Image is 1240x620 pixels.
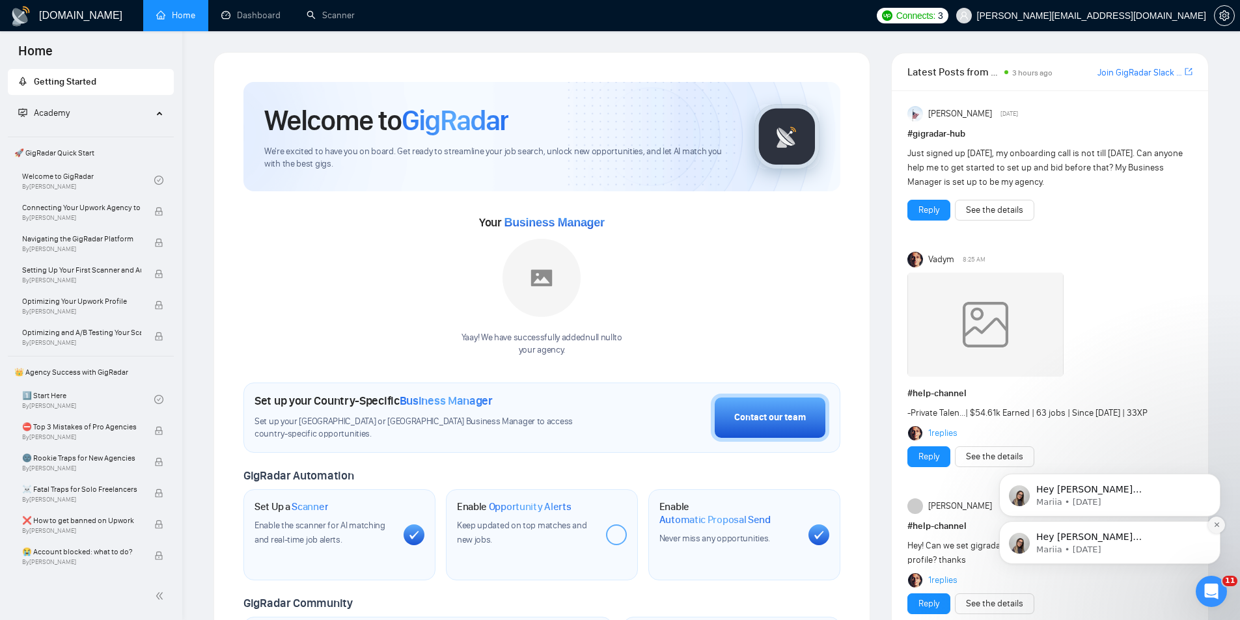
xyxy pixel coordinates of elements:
span: 🌚 Rookie Traps for New Agencies [22,452,141,465]
span: double-left [155,589,168,602]
span: ⛔ Top 3 Mistakes of Pro Agencies [22,420,141,433]
span: 3 [938,8,943,23]
span: By [PERSON_NAME] [22,465,141,472]
span: Keep updated on top matches and new jobs. [457,520,587,545]
a: Join GigRadar Slack Community [1097,66,1182,80]
span: - | $54.61k Earned | 63 jobs | Since [DATE] | 33XP [907,407,1148,418]
span: lock [154,301,163,310]
span: 8:25 AM [963,254,985,265]
span: Optimizing Your Upwork Profile [22,295,141,308]
span: check-circle [154,176,163,185]
span: GigRadar Community [243,596,353,610]
span: By [PERSON_NAME] [22,276,141,284]
a: See the details [966,450,1023,464]
h1: Enable [457,500,572,513]
span: lock [154,207,163,216]
span: By [PERSON_NAME] [22,496,141,504]
span: Never miss any opportunities. [659,533,770,544]
img: logo [10,6,31,27]
span: By [PERSON_NAME] [22,433,141,441]
span: Vadym [928,252,954,267]
button: Contact our team [711,394,829,442]
span: 🚀 GigRadar Quick Start [9,140,172,166]
span: Business Manager [400,394,493,408]
span: Setting Up Your First Scanner and Auto-Bidder [22,263,141,276]
span: export [1185,66,1192,77]
span: lock [154,238,163,247]
span: fund-projection-screen [18,108,27,117]
img: upwork-logo.png [882,10,892,21]
span: check-circle [154,395,163,404]
span: By [PERSON_NAME] [22,214,141,222]
span: Home [8,42,63,69]
span: Connects: [896,8,935,23]
a: homeHome [156,10,195,21]
h1: # help-channel [907,519,1192,533]
span: GigRadar Automation [243,468,353,483]
span: Your [479,215,605,230]
span: lock [154,332,163,341]
button: Reply [907,593,950,614]
img: placeholder.png [503,239,581,317]
a: Private Talen... [911,407,965,418]
span: Scanner [292,500,328,513]
span: GigRadar [402,103,508,138]
iframe: Intercom live chat [1196,576,1227,607]
button: setting [1214,5,1235,26]
img: weqQh+iSagEgQAAAABJRU5ErkJggg== [907,273,1064,377]
span: 👑 Agency Success with GigRadar [9,359,172,385]
h1: Enable [659,500,798,526]
span: Latest Posts from the GigRadar Community [907,64,1000,80]
span: lock [154,520,163,529]
a: 1️⃣ Start HereBy[PERSON_NAME] [22,385,154,414]
span: lock [154,489,163,498]
span: 11 [1222,576,1237,586]
a: See the details [966,597,1023,611]
span: lock [154,426,163,435]
button: See the details [955,200,1034,221]
span: We're excited to have you on board. Get ready to streamline your job search, unlock new opportuni... [264,146,734,170]
span: user [959,11,969,20]
a: searchScanner [307,10,355,21]
iframe: Intercom notifications message [980,391,1240,585]
span: Business Manager [504,216,604,229]
h1: # help-channel [907,386,1192,401]
span: setting [1215,10,1234,21]
span: lock [154,457,163,466]
img: Anisuzzaman Khan [907,106,923,122]
span: Automatic Proposal Send [659,513,771,526]
div: Contact our team [734,411,806,425]
img: gigradar-logo.png [754,104,820,169]
button: Reply [907,446,950,467]
button: See the details [955,593,1034,614]
button: Reply [907,200,950,221]
div: Yaay! We have successfully added null null to [462,332,622,357]
span: lock [154,551,163,560]
button: See the details [955,446,1034,467]
a: Reply [918,450,939,464]
span: Academy [34,107,70,118]
span: Set up your [GEOGRAPHIC_DATA] or [GEOGRAPHIC_DATA] Business Manager to access country-specific op... [255,416,599,440]
h1: Set up your Country-Specific [255,394,493,408]
span: 😭 Account blocked: what to do? [22,545,141,558]
span: Opportunity Alerts [489,500,572,513]
a: dashboardDashboard [221,10,281,21]
span: Just signed up [DATE], my onboarding call is not till [DATE]. Can anyone help me to get started t... [907,148,1183,187]
span: By [PERSON_NAME] [22,308,141,316]
span: [DATE] [1000,108,1018,120]
a: setting [1214,10,1235,21]
li: Getting Started [8,69,174,95]
h1: Welcome to [264,103,508,138]
span: By [PERSON_NAME] [22,527,141,535]
span: [PERSON_NAME] [928,107,992,121]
